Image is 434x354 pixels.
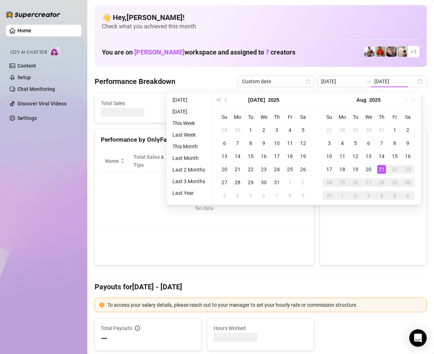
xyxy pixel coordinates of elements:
a: Discover Viral Videos [17,101,67,106]
img: JUSTIN [365,47,375,57]
img: George [386,47,397,57]
span: Messages Sent [270,99,336,107]
span: Hours Worked [214,324,308,332]
a: Settings [17,115,37,121]
input: Start date [321,77,363,85]
span: Custom date [242,76,310,87]
span: Check what you achieved this month [102,23,419,31]
div: Performance by OnlyFans Creator [101,135,308,145]
span: to [366,79,371,84]
img: Justin [375,47,386,57]
th: Name [101,150,129,172]
span: calendar [306,79,310,84]
img: logo-BBDzfeDw.svg [6,11,60,18]
a: Home [17,28,31,33]
h1: You are on workspace and assigned to creators [102,48,295,56]
span: Sales / Hour [227,153,249,169]
span: exclamation-circle [99,302,104,307]
span: Name [105,157,119,165]
div: Open Intercom Messenger [409,329,427,347]
span: Active Chats [185,99,251,107]
span: Total Sales & Tips [134,153,165,169]
span: Chat Conversion [264,153,298,169]
span: Izzy AI Chatter [10,49,47,56]
h4: 👋 Hey, [PERSON_NAME] ! [102,12,419,23]
a: Content [17,63,36,69]
a: Chat Monitoring [17,86,55,92]
th: Sales / Hour [222,150,259,172]
span: — [101,333,108,345]
div: Sales by OnlyFans Creator [326,135,421,145]
div: No data [108,204,300,212]
span: + 3 [411,48,417,56]
div: To access your salary details, please reach out to your manager to set your hourly rate or commis... [107,301,422,309]
span: info-circle [135,326,140,331]
th: Total Sales & Tips [129,150,175,172]
span: [PERSON_NAME] [134,48,184,56]
h4: Performance Breakdown [95,76,175,87]
span: swap-right [366,79,371,84]
input: End date [374,77,416,85]
th: Chat Conversion [260,150,308,172]
div: Est. Hours Worked [179,153,212,169]
span: Total Sales [101,99,167,107]
img: AI Chatter [50,46,61,57]
span: Total Payouts [101,324,132,332]
img: Ralphy [397,47,407,57]
span: 7 [266,48,269,56]
a: Setup [17,75,31,80]
h4: Payouts for [DATE] - [DATE] [95,282,427,292]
